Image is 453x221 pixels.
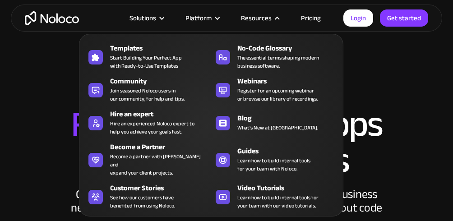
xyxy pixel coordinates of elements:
[110,87,185,103] span: Join seasoned Noloco users in our community, for help and tips.
[84,107,211,138] a: Hire an expertHire an experienced Noloco expert tohelp you achieve your goals fast.
[380,9,428,27] a: Get started
[9,90,444,97] h1: Custom No-Code Business Apps Platform
[237,157,310,173] span: Learn how to build internal tools for your team with Noloco.
[110,183,215,193] div: Customer Stories
[237,76,342,87] div: Webinars
[110,76,215,87] div: Community
[71,91,178,158] span: Flexible
[237,113,342,124] div: Blog
[110,142,215,152] div: Become a Partner
[84,181,211,212] a: Customer StoriesSee how our customers havebenefited from using Noloco.
[25,11,79,25] a: home
[69,188,384,215] div: Give your Ops teams the power to build the tools your business needs, with native data, logic, au...
[290,12,332,24] a: Pricing
[110,43,215,54] div: Templates
[230,12,290,24] div: Resources
[211,140,338,179] a: GuidesLearn how to build internal toolsfor your team with Noloco.
[237,183,342,193] div: Video Tutorials
[110,109,215,120] div: Hire an expert
[110,120,194,136] div: Hire an experienced Noloco expert to help you achieve your goals fast.
[129,12,156,24] div: Solutions
[185,12,212,24] div: Platform
[9,106,444,179] h2: Business Apps for Teams
[84,74,211,105] a: CommunityJoin seasoned Noloco users inour community, for help and tips.
[343,9,373,27] a: Login
[174,12,230,24] div: Platform
[110,193,175,210] span: See how our customers have benefited from using Noloco.
[118,12,174,24] div: Solutions
[237,146,342,157] div: Guides
[79,21,343,216] nav: Resources
[237,124,318,132] span: What's New at [GEOGRAPHIC_DATA].
[211,107,338,138] a: BlogWhat's New at [GEOGRAPHIC_DATA].
[110,152,207,177] div: Become a partner with [PERSON_NAME] and expand your client projects.
[211,41,338,72] a: No-Code GlossaryThe essential terms shaping modernbusiness software.
[211,74,338,105] a: WebinarsRegister for an upcoming webinaror browse our library of recordings.
[237,193,319,210] span: Learn how to build internal tools for your team with our video tutorials.
[110,54,182,70] span: Start Building Your Perfect App with Ready-to-Use Templates
[84,140,211,179] a: Become a PartnerBecome a partner with [PERSON_NAME] andexpand your client projects.
[241,12,272,24] div: Resources
[237,54,319,70] span: The essential terms shaping modern business software.
[237,43,342,54] div: No-Code Glossary
[84,41,211,72] a: TemplatesStart Building Your Perfect Appwith Ready-to-Use Templates
[237,87,318,103] span: Register for an upcoming webinar or browse our library of recordings.
[211,181,338,212] a: Video TutorialsLearn how to build internal tools foryour team with our video tutorials.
